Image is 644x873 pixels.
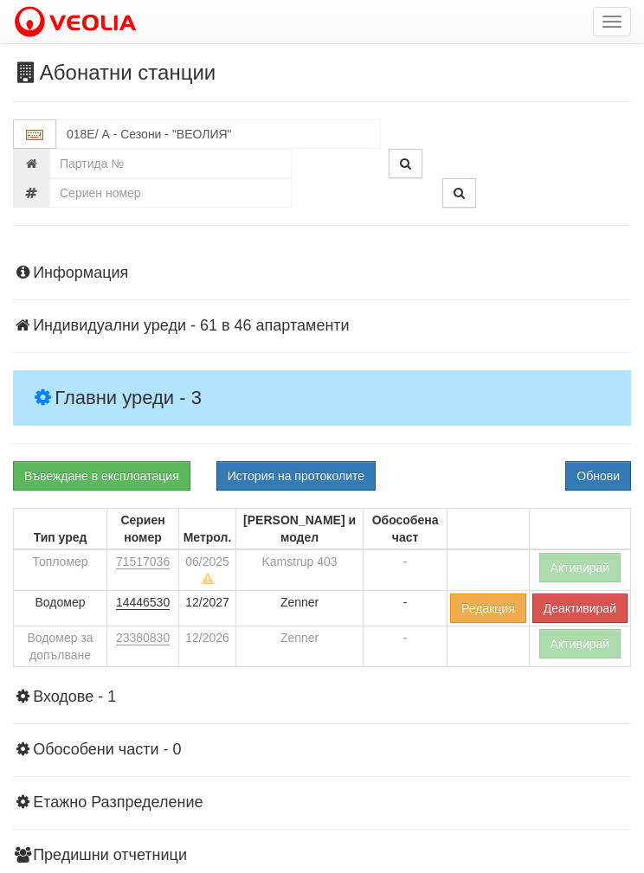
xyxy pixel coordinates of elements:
td: 12/2027 [179,591,236,626]
td: - [364,591,448,626]
input: Абонатна станция [56,119,381,149]
input: Партида № [49,149,292,178]
input: Сериен номер [49,178,292,208]
td: - [364,549,448,591]
button: Обнови [565,461,631,491]
h4: Обособени части - 0 [13,741,631,759]
a: Въвеждане в експлоатация [13,461,190,491]
h4: Входове - 1 [13,689,631,706]
td: - [364,626,448,667]
button: Редакция [450,594,526,623]
h4: Главни уреди - 3 [13,370,631,426]
th: [PERSON_NAME] и модел [236,509,364,550]
td: Водомер [14,591,107,626]
button: Активирай [539,629,621,658]
th: Тип уред [14,509,107,550]
button: История на протоколите [216,461,376,491]
td: Топломер [14,549,107,591]
td: Kamstrup 403 [236,549,364,591]
th: Сериен номер [107,509,179,550]
button: Деактивирай [532,594,628,623]
td: Zenner [236,626,364,667]
h4: Етажно Разпределение [13,794,631,812]
th: Обособена част [364,509,448,550]
img: VeoliaLogo.png [13,4,145,41]
th: Метрол. [179,509,236,550]
h3: Абонатни станции [13,61,631,84]
td: Водомер за допълване [14,626,107,667]
h4: Индивидуални уреди - 61 в 46 апартаменти [13,318,631,335]
button: Активирай [539,553,621,582]
h4: Информация [13,265,631,282]
td: 06/2025 [179,549,236,591]
td: 12/2026 [179,626,236,667]
h4: Предишни отчетници [13,847,631,864]
td: Zenner [236,591,364,626]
